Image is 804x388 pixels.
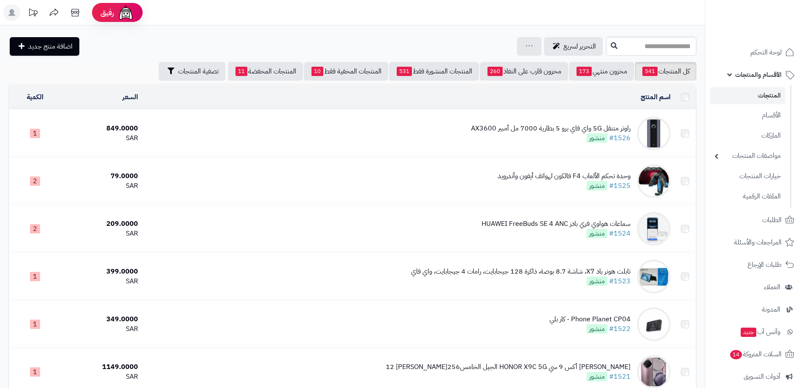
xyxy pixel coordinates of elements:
span: العملاء [764,281,780,293]
a: السلات المتروكة14 [710,344,799,364]
div: 849.0000 [65,124,138,133]
span: اضافة منتج جديد [28,41,73,52]
span: 541 [642,67,658,76]
span: 14 [730,350,742,359]
a: #1524 [609,228,631,239]
span: 173 [577,67,592,76]
img: Phone Planet CP04 - كار بلي [637,307,671,341]
div: Phone Planet CP04 - كار بلي [550,315,631,324]
span: جديد [741,328,756,337]
span: منشور [587,133,607,143]
span: منشور [587,181,607,190]
img: سماعات هواوي فري بادز HUAWEI FreeBuds SE 4 ANC [637,212,671,246]
span: منشور [587,372,607,381]
span: الطلبات [762,214,782,226]
span: منشور [587,277,607,286]
a: التحرير لسريع [544,37,603,56]
a: مخزون منتهي173 [569,62,634,81]
span: 2 [30,176,40,186]
a: #1522 [609,324,631,334]
span: المدونة [762,304,780,315]
span: 11 [236,67,247,76]
span: منشور [587,229,607,238]
span: 1 [30,272,40,281]
a: #1521 [609,372,631,382]
div: راوتر متنقل 5G واي فاي برو 5 بطارية 7000 مل أمبير AX3600 [471,124,631,133]
a: اضافة منتج جديد [10,37,79,56]
a: السعر [122,92,138,102]
a: العملاء [710,277,799,297]
span: أدوات التسويق [744,371,780,383]
span: طلبات الإرجاع [747,259,782,271]
div: SAR [65,181,138,191]
div: تابلت هونر باد X7، شاشة 8.7 بوصة، ذاكرة 128 جيجابايت، رامات 4 جيجابايت، واي فاي [411,267,631,277]
a: كل المنتجات541 [635,62,696,81]
span: 1 [30,367,40,377]
img: راوتر متنقل 5G واي فاي برو 5 بطارية 7000 مل أمبير AX3600 [637,117,671,150]
div: SAR [65,372,138,382]
a: المنتجات المخفضة11 [228,62,303,81]
span: لوحة التحكم [750,46,782,58]
div: SAR [65,324,138,334]
a: الملفات الرقمية [710,187,785,206]
div: SAR [65,133,138,143]
a: مواصفات المنتجات [710,147,785,165]
div: 349.0000 [65,315,138,324]
a: اسم المنتج [641,92,671,102]
a: الكمية [27,92,43,102]
a: المنتجات [710,87,785,104]
img: logo-2.png [747,17,796,35]
div: SAR [65,277,138,286]
span: 531 [397,67,412,76]
a: المراجعات والأسئلة [710,232,799,252]
a: وآتس آبجديد [710,322,799,342]
span: تصفية المنتجات [178,66,219,76]
div: 209.0000 [65,219,138,229]
button: تصفية المنتجات [159,62,225,81]
span: المراجعات والأسئلة [734,236,782,248]
span: 260 [487,67,503,76]
a: المنتجات المخفية فقط10 [304,62,388,81]
a: خيارات المنتجات [710,167,785,185]
a: الطلبات [710,210,799,230]
div: 79.0000 [65,171,138,181]
span: الأقسام والمنتجات [735,69,782,81]
a: مخزون قارب على النفاذ260 [480,62,568,81]
a: الأقسام [710,106,785,125]
span: وآتس آب [740,326,780,338]
a: المدونة [710,299,799,320]
a: أدوات التسويق [710,366,799,387]
div: وحدة تحكم الألعاب F4 فالكون لهواتف أيفون وأندرويد [498,171,631,181]
span: السلات المتروكة [729,348,782,360]
span: 10 [311,67,323,76]
div: SAR [65,229,138,239]
a: #1523 [609,276,631,286]
div: 1149.0000 [65,362,138,372]
img: وحدة تحكم الألعاب F4 فالكون لهواتف أيفون وأندرويد [637,164,671,198]
img: ai-face.png [117,4,134,21]
span: 1 [30,129,40,138]
span: التحرير لسريع [563,41,596,52]
a: #1525 [609,181,631,191]
span: رفيق [100,8,114,18]
a: #1526 [609,133,631,143]
span: منشور [587,324,607,334]
a: المنتجات المنشورة فقط531 [389,62,479,81]
a: الماركات [710,127,785,145]
a: لوحة التحكم [710,42,799,62]
div: 399.0000 [65,267,138,277]
a: تحديثات المنصة [22,4,43,23]
div: سماعات هواوي فري بادز HUAWEI FreeBuds SE 4 ANC [482,219,631,229]
div: [PERSON_NAME] أكس 9 سي HONOR X9C 5G الجيل الخامس256[PERSON_NAME] 12 [386,362,631,372]
img: تابلت هونر باد X7، شاشة 8.7 بوصة، ذاكرة 128 جيجابايت، رامات 4 جيجابايت، واي فاي [637,260,671,293]
span: 1 [30,320,40,329]
a: طلبات الإرجاع [710,255,799,275]
span: 2 [30,224,40,233]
